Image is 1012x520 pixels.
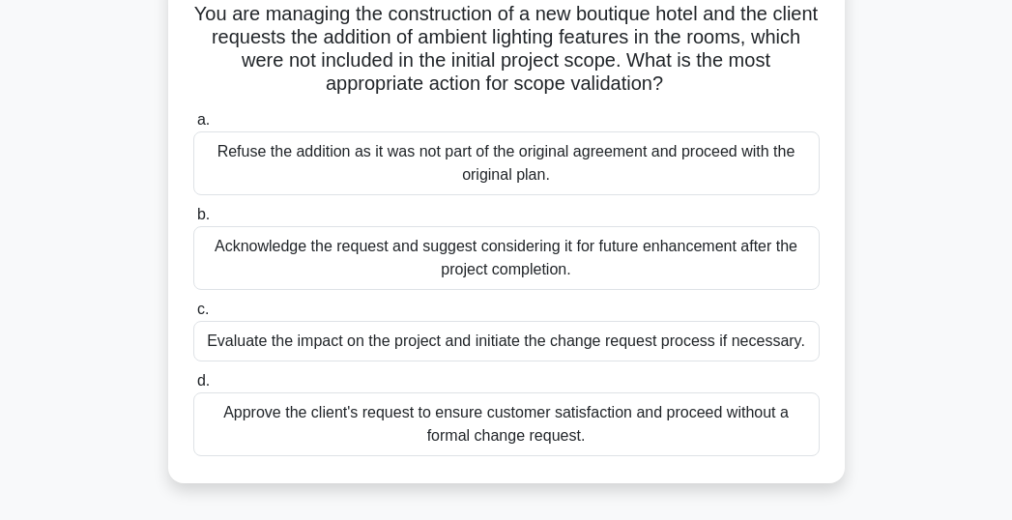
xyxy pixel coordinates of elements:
span: a. [197,111,210,128]
div: Refuse the addition as it was not part of the original agreement and proceed with the original plan. [193,131,820,195]
span: b. [197,206,210,222]
div: Approve the client's request to ensure customer satisfaction and proceed without a formal change ... [193,392,820,456]
div: Acknowledge the request and suggest considering it for future enhancement after the project compl... [193,226,820,290]
span: c. [197,301,209,317]
h5: You are managing the construction of a new boutique hotel and the client requests the addition of... [191,2,822,97]
div: Evaluate the impact on the project and initiate the change request process if necessary. [193,321,820,361]
span: d. [197,372,210,389]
